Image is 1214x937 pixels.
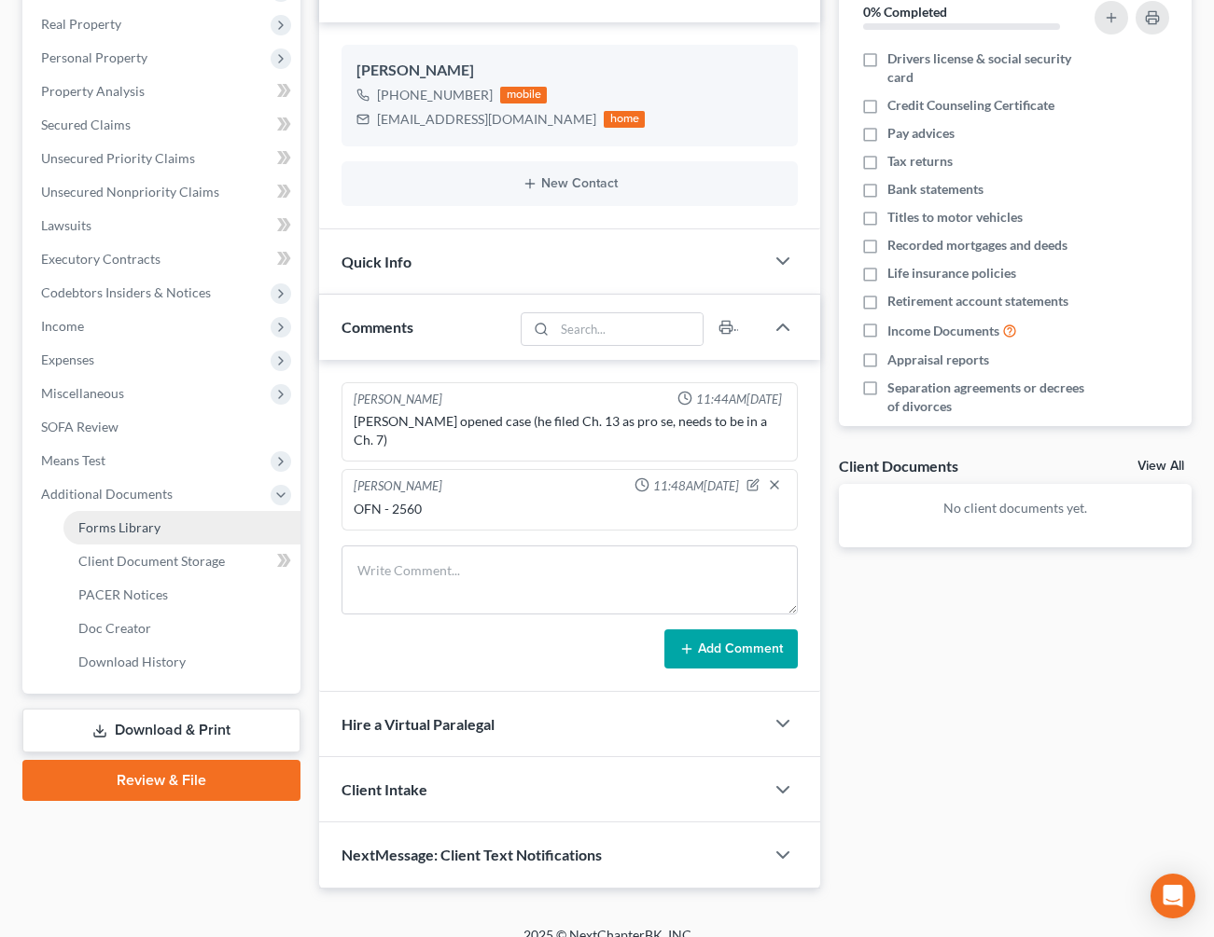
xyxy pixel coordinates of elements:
a: Unsecured Nonpriority Claims [26,175,300,209]
span: Separation agreements or decrees of divorces [887,379,1087,416]
span: Recorded mortgages and deeds [887,236,1067,255]
button: Add Comment [664,629,798,668]
span: Additional Documents [41,486,173,502]
span: Unsecured Nonpriority Claims [41,184,219,200]
span: Quick Info [342,253,412,270]
span: Bank statements [887,180,984,199]
a: SOFA Review [26,410,300,444]
div: [PHONE_NUMBER] [377,86,493,104]
span: Drivers license & social security card [887,49,1087,87]
input: Search... [555,313,704,345]
span: Titles to motor vehicles [887,208,1023,227]
a: Client Document Storage [63,544,300,578]
span: Income [41,318,84,334]
p: No client documents yet. [854,499,1177,517]
span: Life insurance policies [887,264,1016,282]
div: [PERSON_NAME] [356,60,783,82]
strong: 0% Completed [863,4,947,20]
span: Doc Creator [78,620,151,636]
span: Pay advices [887,124,955,143]
div: home [604,111,645,128]
span: Codebtors Insiders & Notices [41,284,211,300]
div: Client Documents [839,456,958,475]
span: Hire a Virtual Paralegal [342,715,495,733]
span: Comments [342,318,413,336]
span: Property Analysis [41,83,145,99]
span: PACER Notices [78,586,168,602]
span: Real Property [41,16,121,32]
a: Executory Contracts [26,242,300,276]
span: Client Intake [342,780,427,798]
a: View All [1137,460,1184,473]
span: Secured Claims [41,117,131,132]
span: Executory Contracts [41,251,160,267]
span: Client Document Storage [78,553,225,569]
div: OFN - 2560 [354,500,786,518]
div: [EMAIL_ADDRESS][DOMAIN_NAME] [377,110,596,129]
a: Review & File [22,760,300,801]
button: New Contact [356,176,783,191]
span: Forms Library [78,519,160,535]
div: [PERSON_NAME] [354,477,442,496]
span: Means Test [41,452,105,468]
span: SOFA Review [41,419,119,434]
a: Download History [63,645,300,679]
a: Doc Creator [63,612,300,645]
span: Personal Property [41,49,147,65]
span: Unsecured Priority Claims [41,150,195,166]
a: Lawsuits [26,209,300,242]
span: Appraisal reports [887,351,989,369]
span: Retirement account statements [887,292,1068,310]
a: Download & Print [22,709,300,752]
span: 11:44AM[DATE] [696,391,782,408]
a: Forms Library [63,511,300,544]
span: 11:48AM[DATE] [653,477,739,495]
a: Secured Claims [26,108,300,142]
div: [PERSON_NAME] opened case (he filed Ch. 13 as pro se, needs to be in a Ch. 7) [354,412,786,449]
span: Expenses [41,351,94,367]
span: Credit Counseling Certificate [887,96,1054,115]
a: Unsecured Priority Claims [26,142,300,175]
div: Open Intercom Messenger [1151,874,1195,918]
div: mobile [500,87,547,103]
span: Income Documents [887,322,999,340]
span: Download History [78,654,186,669]
span: Miscellaneous [41,385,124,401]
a: Property Analysis [26,75,300,108]
div: [PERSON_NAME] [354,391,442,408]
span: Lawsuits [41,217,91,233]
span: Tax returns [887,152,953,171]
a: PACER Notices [63,578,300,612]
span: NextMessage: Client Text Notifications [342,846,602,863]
